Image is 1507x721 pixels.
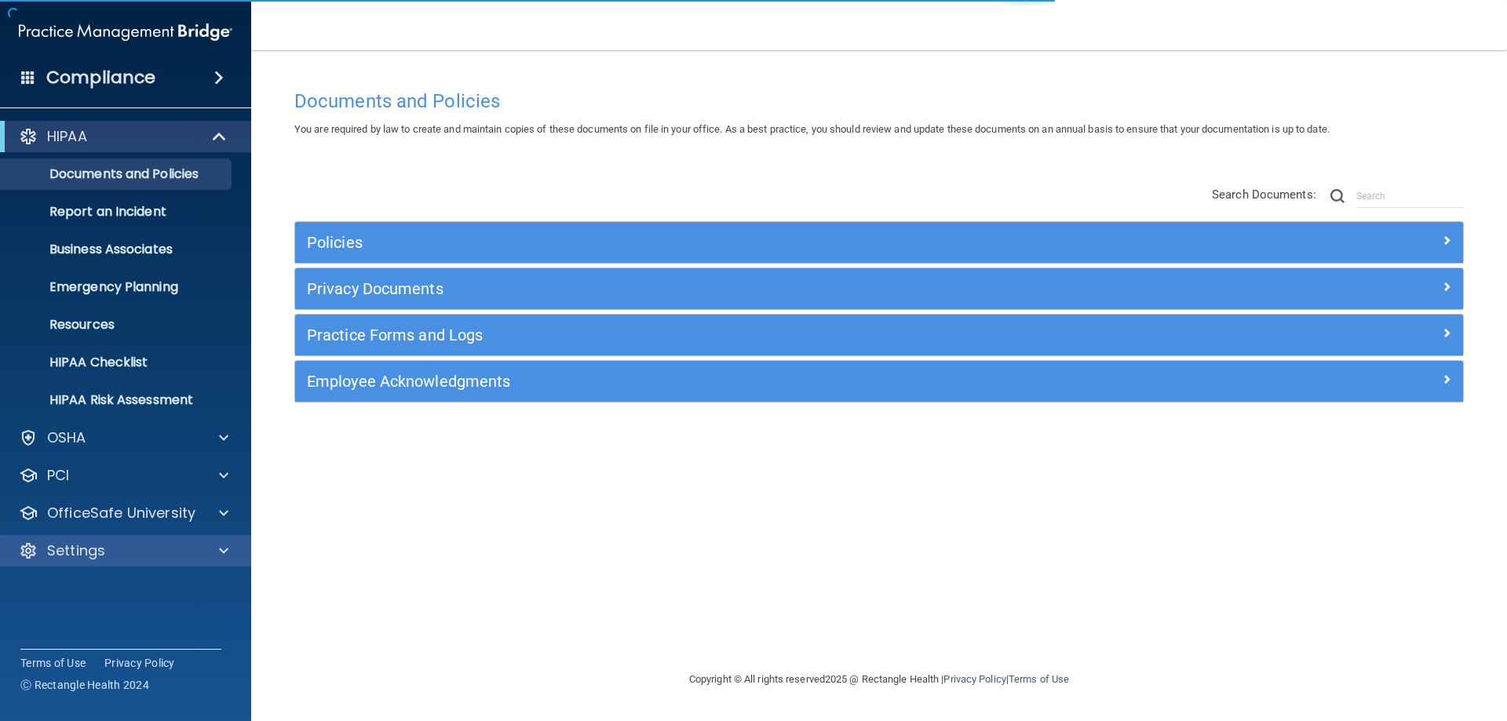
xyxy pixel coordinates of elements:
p: HIPAA [47,127,87,146]
p: HIPAA Checklist [10,355,224,370]
a: Terms of Use [1009,673,1069,685]
div: Copyright © All rights reserved 2025 @ Rectangle Health | | [593,654,1166,705]
h5: Employee Acknowledgments [307,373,1159,390]
p: OfficeSafe University [47,504,195,523]
p: HIPAA Risk Assessment [10,392,224,408]
p: Resources [10,317,224,333]
p: Report an Incident [10,204,224,220]
a: Settings [19,541,228,560]
h5: Practice Forms and Logs [307,326,1159,344]
p: Documents and Policies [10,166,224,182]
a: OfficeSafe University [19,504,228,523]
a: Privacy Documents [307,276,1451,301]
img: PMB logo [19,16,232,48]
h5: Privacy Documents [307,280,1159,297]
p: Emergency Planning [10,279,224,295]
a: Practice Forms and Logs [307,322,1451,348]
a: OSHA [19,428,228,447]
span: Ⓒ Rectangle Health 2024 [20,677,149,693]
a: Privacy Policy [104,655,175,671]
a: HIPAA [19,127,228,146]
a: Privacy Policy [943,673,1005,685]
a: PCI [19,466,228,485]
p: Settings [47,541,105,560]
iframe: Drift Widget Chat Controller [1235,610,1488,672]
p: OSHA [47,428,86,447]
h4: Compliance [46,67,155,89]
a: Policies [307,230,1451,255]
p: Business Associates [10,242,224,257]
a: Employee Acknowledgments [307,369,1451,394]
span: You are required by law to create and maintain copies of these documents on file in your office. ... [294,123,1330,135]
p: PCI [47,466,69,485]
img: ic-search.3b580494.png [1330,189,1345,203]
h5: Policies [307,234,1159,251]
input: Search [1356,184,1464,208]
a: Terms of Use [20,655,86,671]
h4: Documents and Policies [294,91,1464,111]
span: Search Documents: [1212,188,1316,202]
